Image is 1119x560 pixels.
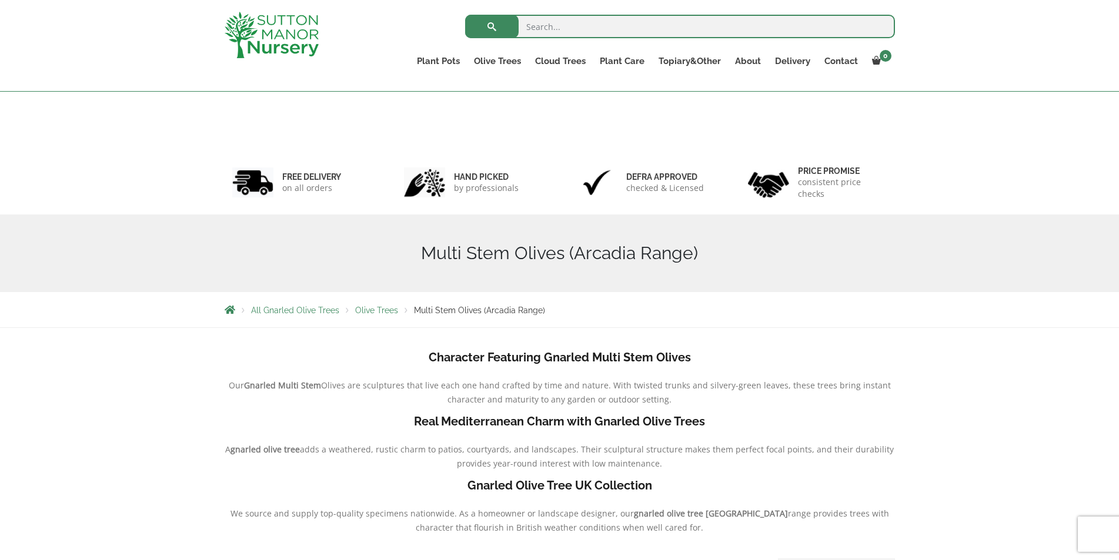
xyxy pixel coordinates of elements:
[798,176,887,200] p: consistent price checks
[229,380,244,391] span: Our
[300,444,894,469] span: adds a weathered, rustic charm to patios, courtyards, and landscapes. Their sculptural structure ...
[576,167,617,197] img: 3.jpg
[454,182,519,194] p: by professionals
[410,53,467,69] a: Plant Pots
[414,306,545,315] span: Multi Stem Olives (Arcadia Range)
[467,53,528,69] a: Olive Trees
[880,50,891,62] span: 0
[454,172,519,182] h6: hand picked
[634,508,788,519] b: gnarled olive tree [GEOGRAPHIC_DATA]
[652,53,728,69] a: Topiary&Other
[768,53,817,69] a: Delivery
[748,165,789,200] img: 4.jpg
[225,12,319,58] img: logo
[626,182,704,194] p: checked & Licensed
[465,15,895,38] input: Search...
[414,414,705,428] b: Real Mediterranean Charm with Gnarled Olive Trees
[355,306,398,315] a: Olive Trees
[244,380,321,391] b: Gnarled Multi Stem
[282,172,341,182] h6: FREE DELIVERY
[429,350,691,364] b: Character Featuring Gnarled Multi Stem Olives
[817,53,865,69] a: Contact
[404,167,445,197] img: 2.jpg
[321,380,891,405] span: Olives are sculptures that live each one hand crafted by time and nature. With twisted trunks and...
[225,305,895,314] nav: Breadcrumbs
[865,53,895,69] a: 0
[626,172,704,182] h6: Defra approved
[798,166,887,176] h6: Price promise
[225,444,231,455] span: A
[231,444,300,455] b: gnarled olive tree
[467,478,652,492] b: Gnarled Olive Tree UK Collection
[728,53,768,69] a: About
[232,167,273,197] img: 1.jpg
[282,182,341,194] p: on all orders
[528,53,593,69] a: Cloud Trees
[231,508,634,519] span: We source and supply top-quality specimens nationwide. As a homeowner or landscape designer, our
[593,53,652,69] a: Plant Care
[251,306,339,315] a: All Gnarled Olive Trees
[225,243,895,264] h1: Multi Stem Olives (Arcadia Range)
